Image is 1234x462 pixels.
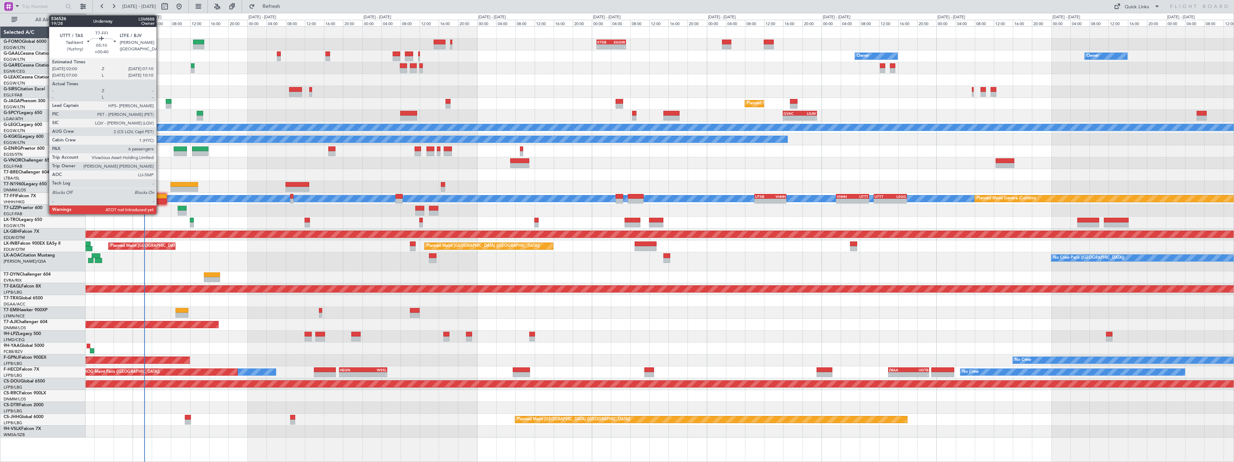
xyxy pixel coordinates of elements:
[478,14,506,21] div: [DATE] - [DATE]
[962,367,979,377] div: No Crew
[340,372,363,377] div: -
[4,152,23,157] a: EGSS/STN
[4,253,20,258] span: LX-AOA
[4,415,44,419] a: CS-JHHGlobal 6000
[1070,20,1089,26] div: 04:00
[4,111,42,115] a: G-SPCYLegacy 650
[4,158,52,163] a: G-VNORChallenger 650
[4,361,22,366] a: LFPB/LBG
[4,230,19,234] span: LX-GBH
[1125,4,1149,11] div: Quick Links
[4,199,25,205] a: VHHH/HKG
[535,20,554,26] div: 12:00
[4,397,26,402] a: DNMM/LOS
[687,20,707,26] div: 20:00
[554,20,573,26] div: 16:00
[755,194,771,199] div: UTSB
[4,63,63,68] a: G-GARECessna Citation XLS+
[890,199,906,203] div: -
[4,320,47,324] a: T7-AJIChallenger 604
[841,20,860,26] div: 04:00
[362,20,381,26] div: 00:00
[84,367,160,377] div: AOG Maint Paris ([GEOGRAPHIC_DATA])
[4,241,18,246] span: LX-INB
[770,194,786,199] div: VHHH
[190,20,209,26] div: 12:00
[4,75,59,80] a: G-LEAXCessna Citation XLS
[4,123,19,127] span: G-LEGC
[4,241,60,246] a: LX-INBFalcon 900EX EASy II
[4,45,25,50] a: EGGW/LTN
[364,14,391,21] div: [DATE] - [DATE]
[4,355,46,360] a: F-GPNJFalcon 900EX
[119,194,139,199] div: UTTT
[4,182,47,186] a: T7-N1960Legacy 650
[853,194,868,199] div: UTTT
[4,420,22,426] a: LFPB/LBG
[898,20,917,26] div: 16:00
[592,20,611,26] div: 00:00
[4,92,22,98] a: EGLF/FAB
[4,432,25,438] a: WMSA/SZB
[4,176,20,181] a: LTBA/ISL
[837,194,853,199] div: VHHH
[1052,14,1080,21] div: [DATE] - [DATE]
[305,20,324,26] div: 12:00
[4,87,17,91] span: G-SIRS
[4,51,63,56] a: G-GAALCessna Citation XLS+
[171,20,190,26] div: 08:00
[114,20,133,26] div: 20:00
[4,284,21,289] span: T7-EAGL
[209,20,228,26] div: 16:00
[4,247,25,252] a: EDLW/DTM
[4,206,42,210] a: T7-LZZIPraetor 600
[4,403,19,407] span: CS-DTR
[707,20,726,26] div: 00:00
[286,20,305,26] div: 08:00
[4,415,19,419] span: CS-JHH
[726,20,745,26] div: 04:00
[770,199,786,203] div: -
[977,193,1036,204] div: Planned Maint Geneva (Cointrin)
[4,135,44,139] a: G-KGKGLegacy 600
[4,385,22,390] a: LFPB/LBG
[611,20,630,26] div: 04:00
[515,20,534,26] div: 08:00
[573,20,592,26] div: 20:00
[228,20,247,26] div: 20:00
[803,20,822,26] div: 20:00
[4,427,41,431] a: 9H-VSLKFalcon 7X
[745,20,764,26] div: 08:00
[611,45,625,49] div: -
[1089,20,1109,26] div: 08:00
[4,51,20,56] span: G-GAAL
[4,111,19,115] span: G-SPCY
[420,20,439,26] div: 12:00
[909,372,928,377] div: -
[4,373,22,378] a: LFPB/LBG
[649,20,668,26] div: 12:00
[611,40,625,44] div: EGGW
[1032,20,1051,26] div: 20:00
[4,296,43,300] a: T7-TRXGlobal 6500
[426,241,540,252] div: Planned Maint [GEOGRAPHIC_DATA] ([GEOGRAPHIC_DATA])
[4,290,22,295] a: LFPB/LBG
[956,20,975,26] div: 04:00
[19,17,76,22] span: All Aircraft
[8,14,78,26] button: All Aircraft
[496,20,515,26] div: 04:00
[4,87,45,91] a: G-SIRSCitation Excel
[4,81,25,86] a: EGGW/LTN
[4,218,42,222] a: LX-TROLegacy 650
[4,75,19,80] span: G-LEAX
[936,20,955,26] div: 00:00
[4,427,21,431] span: 9H-VSLK
[4,40,22,44] span: G-FOMO
[1167,14,1195,21] div: [DATE] - [DATE]
[764,20,783,26] div: 12:00
[857,51,869,62] div: Owner
[708,14,736,21] div: [DATE] - [DATE]
[458,20,477,26] div: 20:00
[4,140,25,145] a: EGGW/LTN
[4,379,45,384] a: CS-DOUGlobal 6500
